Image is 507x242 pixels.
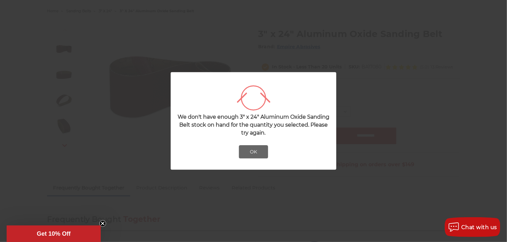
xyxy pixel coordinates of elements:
[37,230,71,237] span: Get 10% Off
[239,145,268,159] button: OK
[445,217,500,237] button: Chat with us
[99,220,106,227] button: Close teaser
[461,224,497,230] span: Chat with us
[7,225,101,242] div: Get 10% OffClose teaser
[178,114,329,136] span: We don't have enough 3" x 24" Aluminum Oxide Sanding Belt stock on hand for the quantity you sele...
